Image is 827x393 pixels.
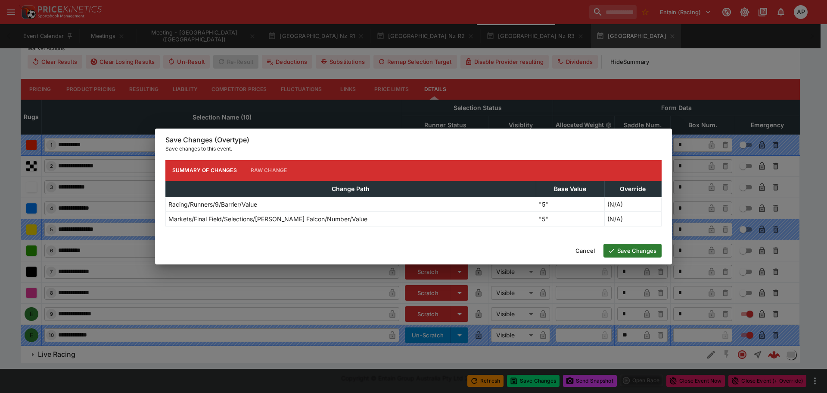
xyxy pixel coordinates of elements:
p: Save changes to this event. [165,145,662,153]
button: Save Changes [603,244,662,258]
th: Base Value [536,181,604,197]
td: "5" [536,211,604,226]
td: "5" [536,197,604,211]
button: Raw Change [244,160,294,181]
td: (N/A) [604,197,661,211]
h6: Save Changes (Overtype) [165,135,662,145]
td: (N/A) [604,211,661,226]
button: Cancel [570,244,600,258]
p: Markets/Final Field/Selections/[PERSON_NAME] Falcon/Number/Value [168,214,367,223]
th: Override [604,181,661,197]
th: Change Path [166,181,536,197]
button: Summary of Changes [165,160,244,181]
p: Racing/Runners/9/Barrier/Value [168,200,257,209]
